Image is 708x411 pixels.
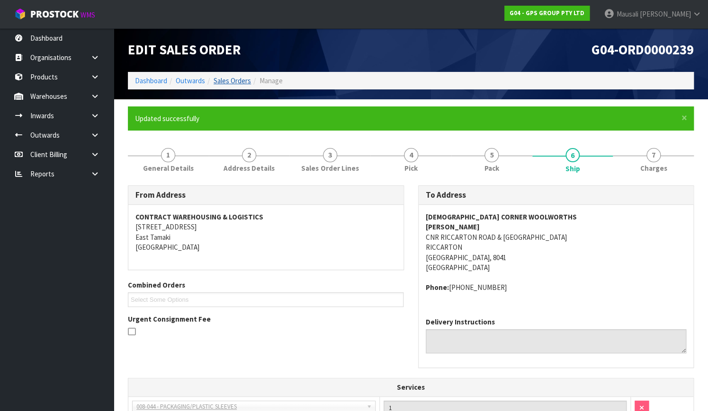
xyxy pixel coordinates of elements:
[176,76,205,85] a: Outwards
[426,282,687,292] address: [PHONE_NUMBER]
[640,163,667,173] span: Charges
[484,148,499,162] span: 5
[128,378,693,396] th: Services
[565,148,580,162] span: 6
[426,212,577,221] strong: [DEMOGRAPHIC_DATA] CORNER WOOLWORTHS
[646,148,661,162] span: 7
[404,163,418,173] span: Pick
[565,164,580,174] span: Ship
[426,317,495,327] label: Delivery Instructions
[128,314,211,324] label: Urgent Consignment Fee
[143,163,194,173] span: General Details
[426,222,480,231] strong: [PERSON_NAME]
[135,191,396,200] h3: From Address
[504,6,590,21] a: G04 - GPS GROUP PTY LTD
[426,212,687,273] address: CNR RICCARTON ROAD & [GEOGRAPHIC_DATA] RICCARTON [GEOGRAPHIC_DATA], 8041 [GEOGRAPHIC_DATA]
[426,191,687,200] h3: To Address
[224,163,275,173] span: Address Details
[135,76,167,85] a: Dashboard
[81,10,95,19] small: WMS
[161,148,175,162] span: 1
[135,212,396,253] address: [STREET_ADDRESS] East Tamaki [GEOGRAPHIC_DATA]
[510,9,584,17] strong: G04 - GPS GROUP PTY LTD
[30,8,79,20] span: ProStock
[301,163,358,173] span: Sales Order Lines
[591,41,694,58] span: G04-ORD0000239
[484,163,499,173] span: Pack
[128,280,185,290] label: Combined Orders
[404,148,418,162] span: 4
[323,148,337,162] span: 3
[135,114,199,123] span: Updated successfully
[616,9,638,18] span: Mausali
[242,148,256,162] span: 2
[214,76,251,85] a: Sales Orders
[14,8,26,20] img: cube-alt.png
[639,9,690,18] span: [PERSON_NAME]
[426,283,449,292] strong: phone
[128,41,241,58] span: Edit Sales Order
[135,212,263,221] strong: CONTRACT WAREHOUSING & LOGISTICS
[260,76,283,85] span: Manage
[681,111,687,124] span: ×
